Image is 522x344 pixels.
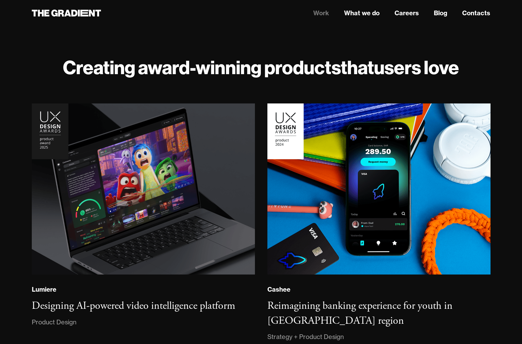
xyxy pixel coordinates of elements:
[462,8,490,18] a: Contacts
[32,317,76,327] div: Product Design
[344,8,380,18] a: What we do
[32,285,56,294] div: Lumiere
[32,299,235,313] h3: Designing AI-powered video intelligence platform
[32,56,491,79] h1: Creating award-winning products users love
[267,299,453,327] h3: Reimagining banking experience for youth in [GEOGRAPHIC_DATA] region
[267,332,344,342] div: Strategy + Product Design
[434,8,447,18] a: Blog
[395,8,419,18] a: Careers
[313,8,329,18] a: Work
[341,55,374,79] strong: that
[267,285,290,294] div: Cashee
